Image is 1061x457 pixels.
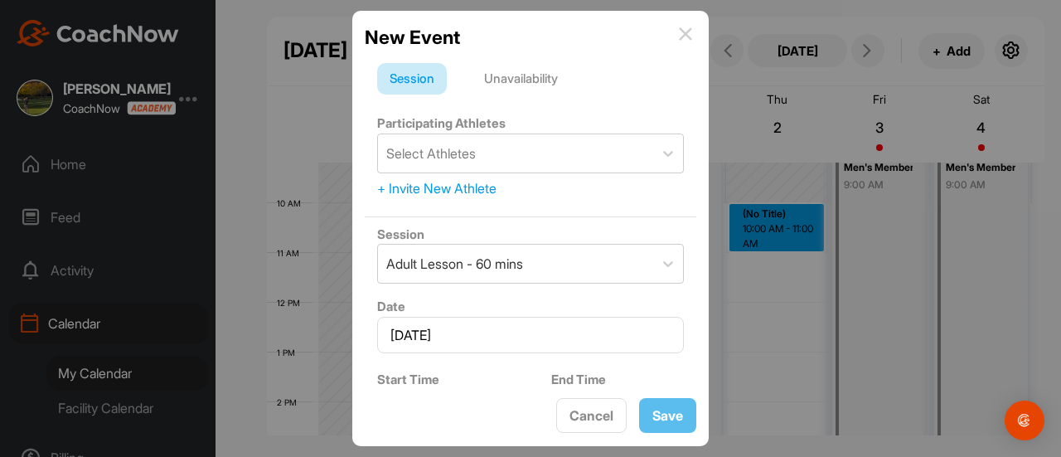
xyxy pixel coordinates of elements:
div: Session [377,63,447,95]
img: info [679,27,692,41]
div: Adult Lesson - 60 mins [386,254,523,274]
label: Participating Athletes [377,115,506,131]
button: Cancel [556,398,627,434]
label: Start Time [377,372,439,387]
label: End Time [551,372,606,387]
button: Save [639,398,696,434]
label: Session [377,226,424,242]
label: Date [377,299,405,314]
div: Unavailability [472,63,570,95]
div: Open Intercom Messenger [1005,401,1044,440]
div: + Invite New Athlete [377,178,684,198]
h2: New Event [365,23,460,51]
div: Select Athletes [386,143,476,163]
input: Select Date [377,317,684,353]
